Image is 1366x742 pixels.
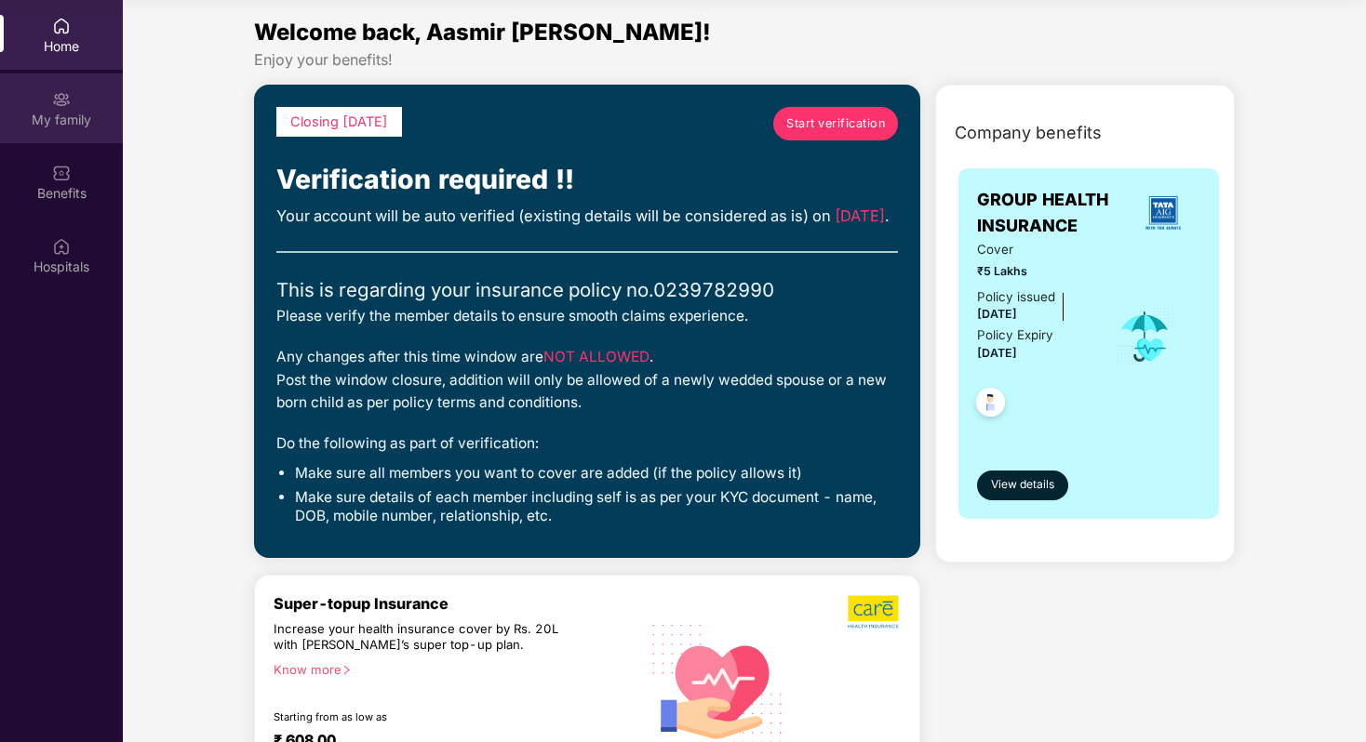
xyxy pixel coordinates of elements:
[274,594,639,613] div: Super-topup Insurance
[977,346,1017,360] span: [DATE]
[276,432,898,455] div: Do the following as part of verification:
[254,19,711,46] span: Welcome back, Aasmir [PERSON_NAME]!
[835,206,885,225] span: [DATE]
[955,120,1102,146] span: Company benefits
[276,205,898,229] div: Your account will be auto verified (existing details will be considered as is) on .
[773,107,898,140] a: Start verification
[274,621,559,654] div: Increase your health insurance cover by Rs. 20L with [PERSON_NAME]’s super top-up plan.
[786,114,885,133] span: Start verification
[254,50,1235,70] div: Enjoy your benefits!
[52,164,71,182] img: svg+xml;base64,PHN2ZyBpZD0iQmVuZWZpdHMiIHhtbG5zPSJodHRwOi8vd3d3LnczLm9yZy8yMDAwL3N2ZyIgd2lkdGg9Ij...
[977,240,1089,259] span: Cover
[977,287,1055,307] div: Policy issued
[276,346,898,414] div: Any changes after this time window are . Post the window closure, addition will only be allowed o...
[276,275,898,305] div: This is regarding your insurance policy no. 0239782990
[52,17,71,35] img: svg+xml;base64,PHN2ZyBpZD0iSG9tZSIgeG1sbnM9Imh0dHA6Ly93d3cudzMub3JnLzIwMDAvc3ZnIiB3aWR0aD0iMjAiIG...
[977,262,1089,280] span: ₹5 Lakhs
[977,307,1017,321] span: [DATE]
[295,488,898,526] li: Make sure details of each member including self is as per your KYC document - name, DOB, mobile n...
[1138,188,1188,238] img: insurerLogo
[991,476,1054,494] span: View details
[274,710,560,723] div: Starting from as low as
[290,113,388,129] span: Closing [DATE]
[977,187,1127,240] span: GROUP HEALTH INSURANCE
[52,237,71,256] img: svg+xml;base64,PHN2ZyBpZD0iSG9zcGl0YWxzIiB4bWxucz0iaHR0cDovL3d3dy53My5vcmcvMjAwMC9zdmciIHdpZHRoPS...
[341,665,352,675] span: right
[848,594,901,629] img: b5dec4f62d2307b9de63beb79f102df3.png
[295,464,898,483] li: Make sure all members you want to cover are added (if the policy allows it)
[276,159,898,201] div: Verification required !!
[977,470,1068,500] button: View details
[977,325,1053,345] div: Policy Expiry
[968,382,1013,428] img: svg+xml;base64,PHN2ZyB4bWxucz0iaHR0cDovL3d3dy53My5vcmcvMjAwMC9zdmciIHdpZHRoPSI0OC45NDMiIGhlaWdodD...
[52,90,71,109] img: svg+xml;base64,PHN2ZyB3aWR0aD0iMjAiIGhlaWdodD0iMjAiIHZpZXdCb3g9IjAgMCAyMCAyMCIgZmlsbD0ibm9uZSIgeG...
[276,305,898,327] div: Please verify the member details to ensure smooth claims experience.
[1115,306,1175,367] img: icon
[274,662,628,675] div: Know more
[543,348,650,365] span: NOT ALLOWED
